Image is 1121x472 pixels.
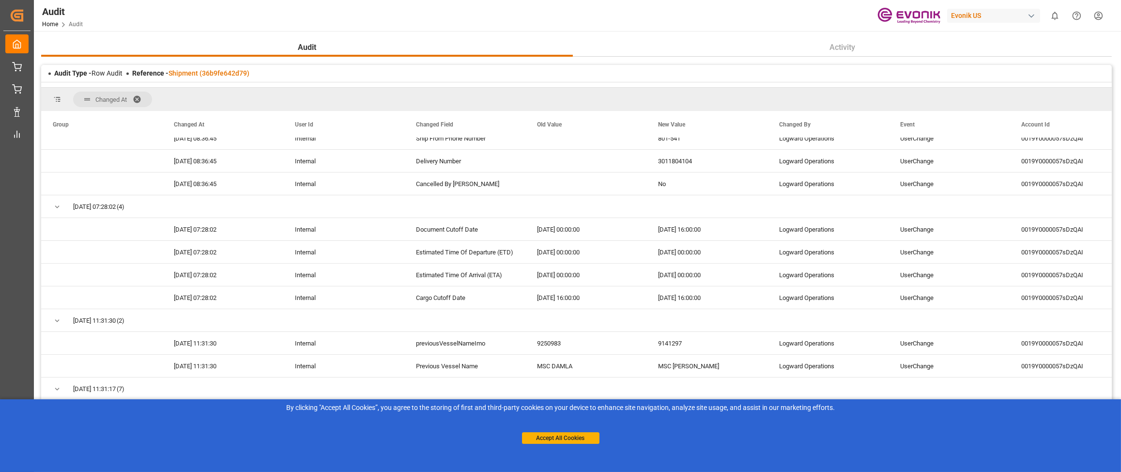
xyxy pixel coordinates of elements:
div: 3011804104 [646,150,768,172]
span: Reference - [132,69,249,77]
div: Cargo Cutoff Date [404,286,525,309]
button: Activity [573,38,1112,57]
span: Event [900,121,915,128]
span: [DATE] 07:28:02 [73,196,116,218]
div: Delivery Number [404,150,525,172]
div: [DATE] 00:00:00 [525,218,646,240]
div: Ship From Phone Number [404,127,525,149]
div: UserChange [889,332,1010,354]
div: [DATE] 07:28:02 [162,286,283,309]
div: [DATE] 07:28:02 [162,264,283,286]
div: Audit [42,4,83,19]
span: Changed At [174,121,204,128]
div: Internal [283,264,404,286]
div: UserChange [889,150,1010,172]
div: Logward Operations [768,218,889,240]
div: [DATE] 11:31:30 [162,332,283,354]
div: [DATE] 07:28:02 [162,241,283,263]
div: Cancelled By [PERSON_NAME] [404,173,525,195]
div: Internal [283,286,404,309]
span: Group [53,121,69,128]
div: UserChange [889,218,1010,240]
div: [DATE] 16:00:00 [525,286,646,309]
div: MSC DAMLA [525,355,646,377]
div: Evonik US [947,9,1040,23]
span: Audit Type - [54,69,92,77]
span: (4) [117,196,124,218]
div: UserChange [889,127,1010,149]
div: [DATE] 08:36:45 [162,173,283,195]
div: By clicking "Accept All Cookies”, you agree to the storing of first and third-party cookies on yo... [7,403,1114,413]
div: Logward Operations [768,355,889,377]
div: [DATE] 11:31:30 [162,355,283,377]
button: Accept All Cookies [522,432,599,444]
div: 9141297 [646,332,768,354]
button: Help Center [1066,5,1088,27]
button: Audit [41,38,573,57]
div: Logward Operations [768,150,889,172]
div: Internal [283,127,404,149]
div: [DATE] 16:00:00 [646,286,768,309]
button: Evonik US [947,6,1044,25]
div: Internal [283,150,404,172]
div: Logward Operations [768,241,889,263]
div: [DATE] 00:00:00 [646,264,768,286]
span: User Id [295,121,313,128]
div: Internal [283,332,404,354]
div: Internal [283,218,404,240]
span: Changed Field [416,121,453,128]
span: Account Id [1021,121,1050,128]
div: Internal [283,241,404,263]
div: Internal [283,173,404,195]
span: [DATE] 11:31:17 [73,378,116,400]
div: Logward Operations [768,264,889,286]
span: [DATE] 11:31:30 [73,310,116,332]
div: Logward Operations [768,332,889,354]
span: Audit [294,42,320,53]
div: [DATE] 08:36:45 [162,150,283,172]
div: [DATE] 08:36:45 [162,127,283,149]
button: show 0 new notifications [1044,5,1066,27]
div: UserChange [889,286,1010,309]
div: previousVesselNameImo [404,332,525,354]
div: [DATE] 07:28:02 [162,218,283,240]
div: No [646,173,768,195]
span: New Value [658,121,685,128]
div: MSC [PERSON_NAME] [646,355,768,377]
div: Estimated Time Of Departure (ETD) [404,241,525,263]
div: 801-541 [646,127,768,149]
div: UserChange [889,173,1010,195]
a: Shipment (36b9fe642d79) [169,69,249,77]
div: [DATE] 16:00:00 [646,218,768,240]
div: UserChange [889,241,1010,263]
div: 9250983 [525,332,646,354]
span: Old Value [537,121,562,128]
div: Logward Operations [768,127,889,149]
div: [DATE] 00:00:00 [525,241,646,263]
span: Changed By [779,121,811,128]
a: Home [42,21,58,28]
div: Estimated Time Of Arrival (ETA) [404,264,525,286]
div: Document Cutoff Date [404,218,525,240]
img: Evonik-brand-mark-Deep-Purple-RGB.jpeg_1700498283.jpeg [877,7,940,24]
span: Activity [826,42,859,53]
span: (2) [117,310,124,332]
div: Logward Operations [768,173,889,195]
span: (7) [117,378,124,400]
div: [DATE] 00:00:00 [646,241,768,263]
div: UserChange [889,264,1010,286]
span: Changed At [95,96,127,103]
div: Logward Operations [768,286,889,309]
div: Row Audit [54,68,123,79]
div: Internal [283,355,404,377]
div: [DATE] 00:00:00 [525,264,646,286]
div: Previous Vessel Name [404,355,525,377]
div: UserChange [889,355,1010,377]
